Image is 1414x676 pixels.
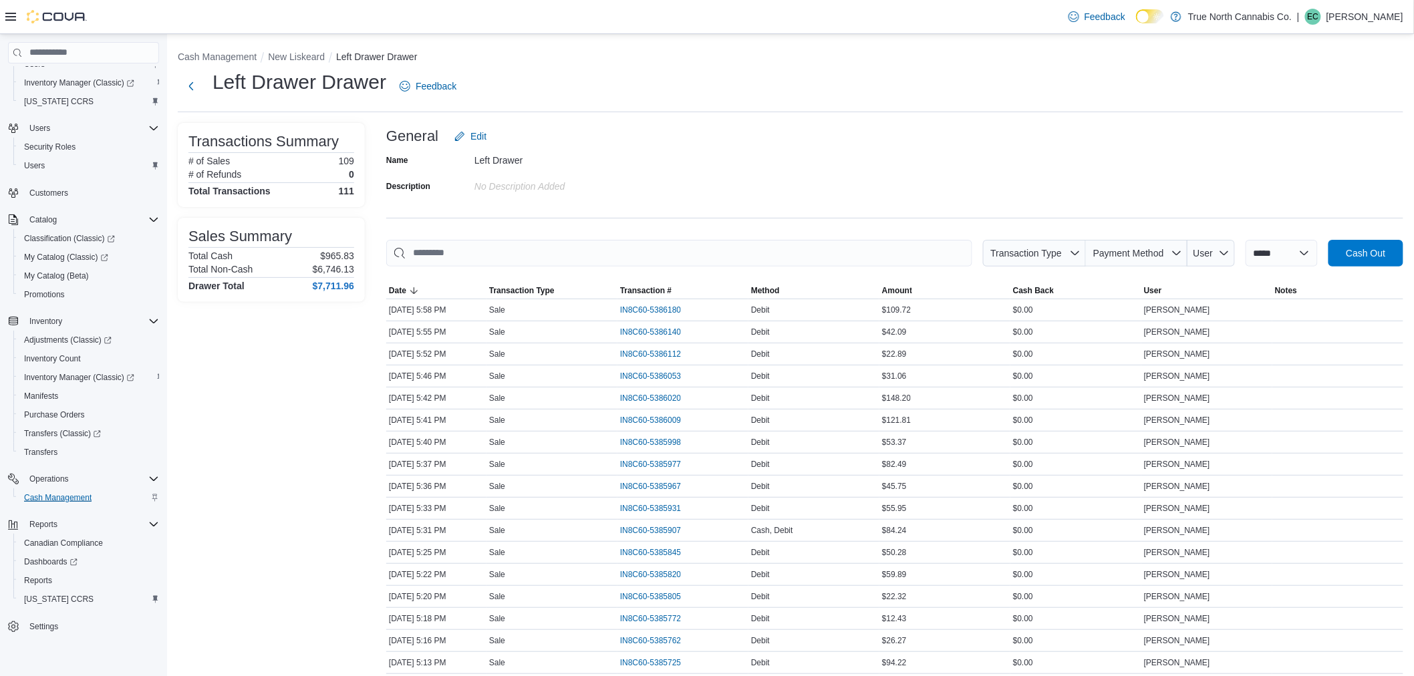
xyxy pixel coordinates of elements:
a: Inventory Manager (Classic) [19,75,140,91]
span: Debit [751,349,770,359]
a: Transfers (Classic) [19,426,106,442]
span: Settings [29,621,58,632]
div: Left Drawer [474,150,654,166]
p: Sale [489,327,505,337]
span: Dark Mode [1136,23,1137,24]
div: $0.00 [1010,346,1141,362]
span: My Catalog (Classic) [19,249,159,265]
span: Transfers (Classic) [24,428,101,439]
a: Users [19,158,50,174]
div: $0.00 [1010,478,1141,494]
span: Catalog [29,214,57,225]
p: Sale [489,547,505,558]
p: Sale [489,481,505,492]
button: IN8C60-5386180 [620,302,694,318]
button: IN8C60-5385805 [620,588,694,605]
span: Users [24,160,45,171]
span: [PERSON_NAME] [1144,503,1210,514]
span: EC [1308,9,1319,25]
span: $45.75 [882,481,907,492]
span: [PERSON_NAME] [1144,371,1210,381]
span: Dashboards [19,554,159,570]
span: Promotions [19,287,159,303]
span: IN8C60-5385998 [620,437,681,448]
span: Feedback [416,79,456,93]
div: $0.00 [1010,500,1141,516]
button: IN8C60-5386112 [620,346,694,362]
span: IN8C60-5385931 [620,503,681,514]
button: Users [3,119,164,138]
span: My Catalog (Beta) [24,271,89,281]
button: User [1141,283,1272,299]
a: Classification (Classic) [13,229,164,248]
div: [DATE] 5:20 PM [386,588,486,605]
span: Debit [751,613,770,624]
a: My Catalog (Beta) [19,268,94,284]
span: Feedback [1085,10,1125,23]
p: [PERSON_NAME] [1326,9,1403,25]
div: [DATE] 5:40 PM [386,434,486,450]
span: Users [19,158,159,174]
button: IN8C60-5385845 [620,544,694,560]
button: Users [24,120,55,136]
a: Customers [24,185,74,201]
span: $84.24 [882,525,907,536]
button: Reports [24,516,63,532]
span: Classification (Classic) [19,230,159,246]
span: [PERSON_NAME] [1144,481,1210,492]
span: Debit [751,547,770,558]
button: Customers [3,183,164,202]
span: [PERSON_NAME] [1144,437,1210,448]
button: IN8C60-5386009 [620,412,694,428]
button: Transaction Type [983,240,1086,267]
div: $0.00 [1010,633,1141,649]
h4: Drawer Total [188,281,245,291]
div: [DATE] 5:55 PM [386,324,486,340]
h4: $7,711.96 [313,281,354,291]
span: [PERSON_NAME] [1144,591,1210,602]
span: IN8C60-5385805 [620,591,681,602]
a: Inventory Manager (Classic) [13,73,164,92]
h4: Total Transactions [188,186,271,196]
a: Security Roles [19,139,81,155]
span: [PERSON_NAME] [1144,327,1210,337]
h4: 111 [339,186,354,196]
span: Cash Management [19,490,159,506]
button: IN8C60-5385762 [620,633,694,649]
span: $22.89 [882,349,907,359]
span: $82.49 [882,459,907,470]
a: Cash Management [19,490,97,506]
div: [DATE] 5:22 PM [386,566,486,582]
span: Transfers [19,444,159,460]
span: Manifests [19,388,159,404]
a: Feedback [1063,3,1131,30]
h1: Left Drawer Drawer [213,69,386,96]
button: New Liskeard [268,51,325,62]
a: Feedback [394,73,462,100]
span: My Catalog (Classic) [24,252,108,263]
span: $31.06 [882,371,907,381]
nav: An example of EuiBreadcrumbs [178,50,1403,66]
a: Classification (Classic) [19,230,120,246]
span: Debit [751,415,770,426]
button: IN8C60-5386140 [620,324,694,340]
h6: Total Cash [188,250,233,261]
span: IN8C60-5385762 [620,635,681,646]
span: Inventory [29,316,62,327]
div: $0.00 [1010,302,1141,318]
a: Dashboards [13,552,164,571]
span: Inventory Manager (Classic) [24,77,134,88]
button: [US_STATE] CCRS [13,590,164,609]
button: Catalog [24,212,62,228]
img: Cova [27,10,87,23]
a: Inventory Count [19,351,86,367]
span: [US_STATE] CCRS [24,96,94,107]
span: Debit [751,481,770,492]
span: IN8C60-5385772 [620,613,681,624]
p: Sale [489,525,505,536]
span: Promotions [24,289,65,300]
span: Debit [751,371,770,381]
h3: Sales Summary [188,228,292,244]
button: Operations [3,470,164,488]
div: [DATE] 5:42 PM [386,390,486,406]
